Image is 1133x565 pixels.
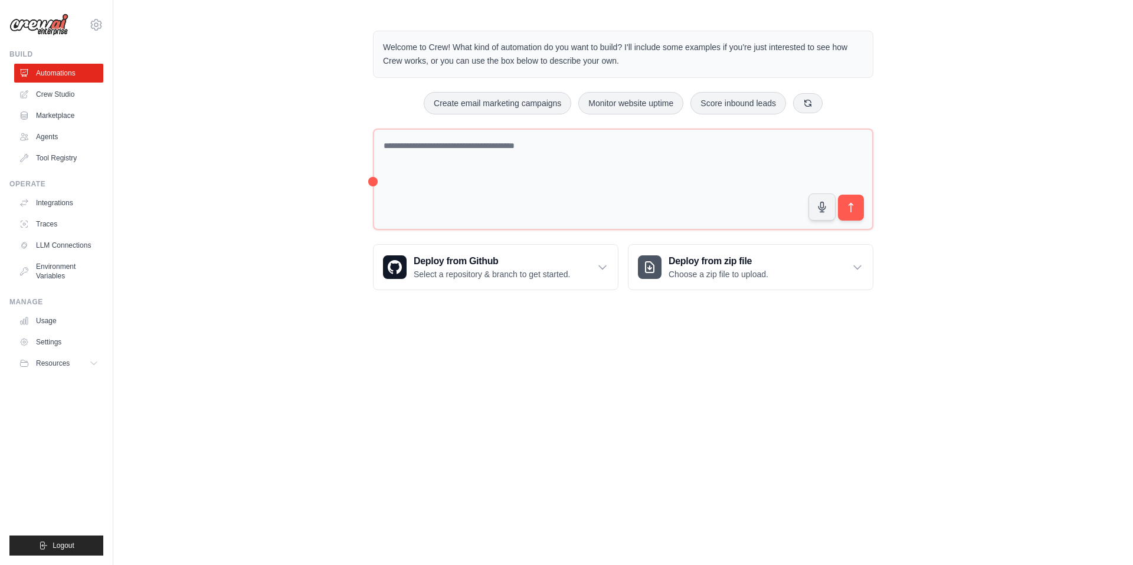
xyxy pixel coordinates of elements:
[14,354,103,373] button: Resources
[36,359,70,368] span: Resources
[414,254,570,268] h3: Deploy from Github
[9,536,103,556] button: Logout
[9,179,103,189] div: Operate
[414,268,570,280] p: Select a repository & branch to get started.
[14,193,103,212] a: Integrations
[9,297,103,307] div: Manage
[14,333,103,352] a: Settings
[14,106,103,125] a: Marketplace
[1074,508,1133,565] iframe: Chat Widget
[14,215,103,234] a: Traces
[9,50,103,59] div: Build
[14,257,103,285] a: Environment Variables
[14,85,103,104] a: Crew Studio
[669,254,768,268] h3: Deploy from zip file
[14,64,103,83] a: Automations
[14,127,103,146] a: Agents
[53,541,74,550] span: Logout
[9,14,68,36] img: Logo
[14,236,103,255] a: LLM Connections
[14,311,103,330] a: Usage
[578,92,683,114] button: Monitor website uptime
[669,268,768,280] p: Choose a zip file to upload.
[424,92,571,114] button: Create email marketing campaigns
[14,149,103,167] a: Tool Registry
[383,41,863,68] p: Welcome to Crew! What kind of automation do you want to build? I'll include some examples if you'...
[690,92,786,114] button: Score inbound leads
